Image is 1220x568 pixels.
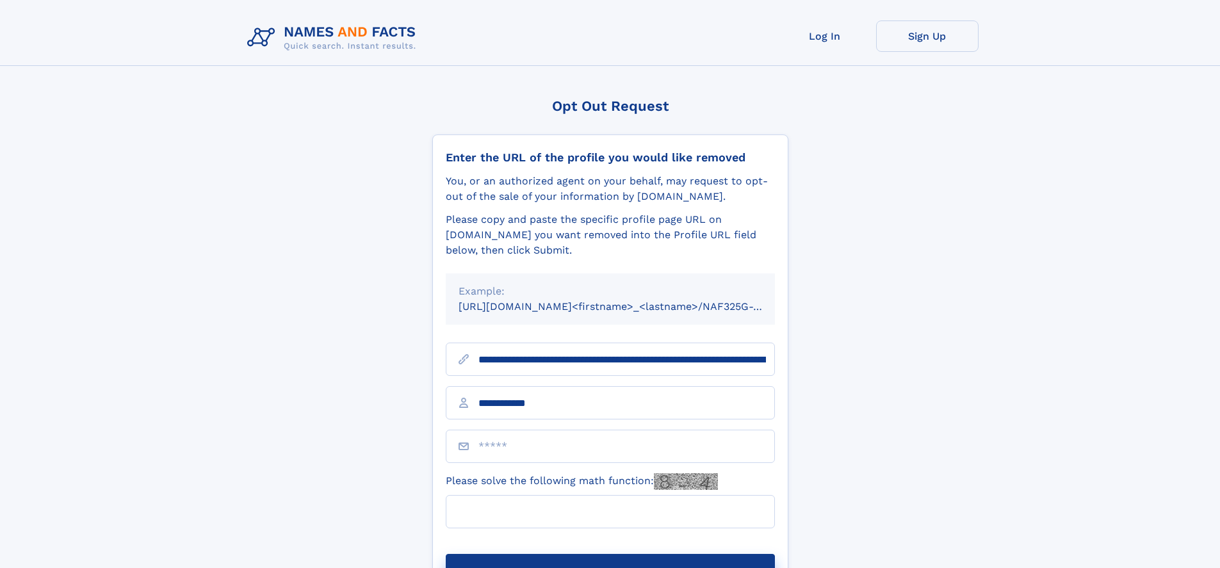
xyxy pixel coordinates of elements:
div: Please copy and paste the specific profile page URL on [DOMAIN_NAME] you want removed into the Pr... [446,212,775,258]
div: Opt Out Request [432,98,788,114]
img: Logo Names and Facts [242,20,427,55]
div: You, or an authorized agent on your behalf, may request to opt-out of the sale of your informatio... [446,174,775,204]
div: Enter the URL of the profile you would like removed [446,150,775,165]
small: [URL][DOMAIN_NAME]<firstname>_<lastname>/NAF325G-xxxxxxxx [459,300,799,312]
a: Sign Up [876,20,979,52]
a: Log In [774,20,876,52]
div: Example: [459,284,762,299]
label: Please solve the following math function: [446,473,718,490]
